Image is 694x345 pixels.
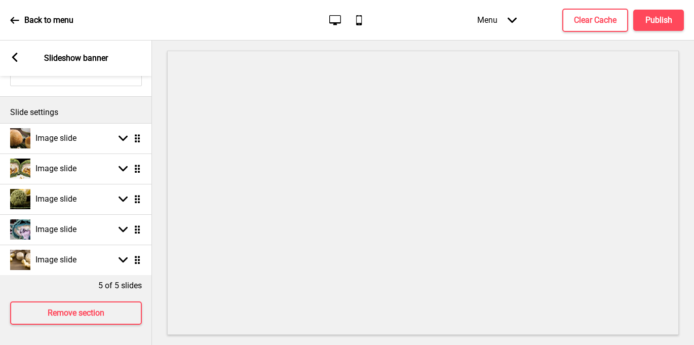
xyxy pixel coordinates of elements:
h4: Image slide [35,254,76,265]
h4: Publish [645,15,672,26]
p: Back to menu [24,15,73,26]
h4: Clear Cache [574,15,616,26]
a: Back to menu [10,7,73,34]
div: Menu [467,5,527,35]
h4: Remove section [48,308,104,319]
p: Slideshow banner [44,53,108,64]
h4: Image slide [35,194,76,205]
button: Clear Cache [562,9,628,32]
h4: Image slide [35,224,76,235]
button: Remove section [10,301,142,325]
h4: Image slide [35,163,76,174]
button: Publish [633,10,684,31]
p: Slide settings [10,107,142,118]
h4: Image slide [35,133,76,144]
p: 5 of 5 slides [98,280,142,291]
